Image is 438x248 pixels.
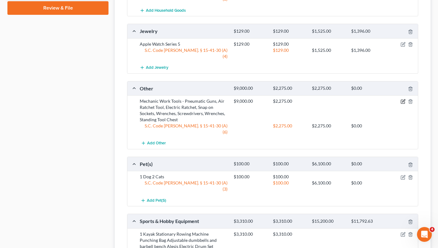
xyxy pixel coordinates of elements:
[231,231,270,237] div: $3,310.00
[417,227,432,242] iframe: Intercom live chat
[137,98,231,123] div: Mechanic Work Tools - Pneumatic Guns, Air Ratchet Tool, Electric Ratchet, Snap on Sockets, Wrench...
[348,47,387,53] div: $1,396.00
[348,123,387,129] div: $0.00
[270,180,309,186] div: $100.00
[231,28,270,34] div: $129.00
[147,198,166,203] span: Add Pet(s)
[348,28,387,34] div: $1,396.00
[146,65,168,70] span: Add Jewelry
[137,41,231,47] div: Apple Watch Series 5
[140,5,186,16] button: Add Household Goods
[137,47,231,60] div: S.C. Code [PERSON_NAME]. § 15-41-30 (A)(4)
[231,41,270,47] div: $129.00
[270,161,309,167] div: $100.00
[231,174,270,180] div: $100.00
[7,1,108,15] a: Review & File
[231,161,270,167] div: $100.00
[309,85,348,91] div: $2,275.00
[137,218,231,224] div: Sports & Hobby Equipment
[270,98,309,104] div: $2,275.00
[309,218,348,224] div: $15,200.00
[270,41,309,47] div: $129.00
[137,174,231,180] div: 1 Dog 2 Cats
[231,98,270,104] div: $9,000.00
[270,174,309,180] div: $100.00
[140,138,167,149] button: Add Other
[231,218,270,224] div: $3,310.00
[140,62,168,73] button: Add Jewelry
[137,28,231,34] div: Jewelry
[270,123,309,129] div: $2,275.00
[137,161,231,167] div: Pet(s)
[147,141,166,146] span: Add Other
[137,85,231,92] div: Other
[270,28,309,34] div: $129.00
[309,47,348,53] div: $1,525.00
[309,161,348,167] div: $6,100.00
[348,85,387,91] div: $0.00
[270,231,309,237] div: $3,310.00
[270,218,309,224] div: $3,310.00
[348,218,387,224] div: $11,792.63
[270,47,309,53] div: $129.00
[348,180,387,186] div: $0.00
[146,8,186,13] span: Add Household Goods
[309,180,348,186] div: $6,100.00
[270,85,309,91] div: $2,275.00
[309,28,348,34] div: $1,525.00
[231,85,270,91] div: $9,000.00
[140,195,167,206] button: Add Pet(s)
[309,123,348,129] div: $2,275.00
[348,161,387,167] div: $0.00
[137,180,231,192] div: S.C. Code [PERSON_NAME]. § 15-41-30 (A)(3)
[137,123,231,135] div: S.C. Code [PERSON_NAME]. § 15-41-30 (A)(6)
[430,227,435,232] span: 4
